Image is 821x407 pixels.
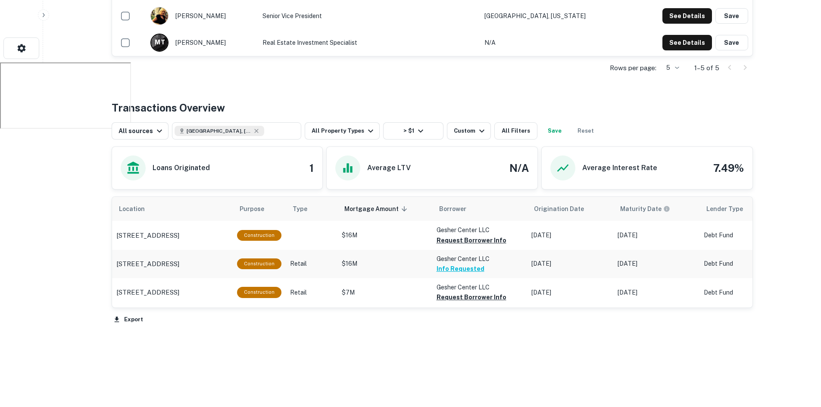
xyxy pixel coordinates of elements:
[116,230,228,241] a: [STREET_ADDRESS]
[155,38,165,47] p: M T
[531,231,609,240] p: [DATE]
[437,292,506,302] button: Request Borrower Info
[116,287,228,298] a: [STREET_ADDRESS]
[454,126,487,136] div: Custom
[660,62,681,74] div: 5
[432,197,527,221] th: Borrower
[119,204,156,214] span: Location
[778,311,821,352] iframe: Chat Widget
[704,259,773,268] p: Debt Fund
[494,122,537,140] button: All Filters
[541,122,568,140] button: Save your search to get updates of matches that match your search criteria.
[151,7,168,25] img: 1517614612970
[699,197,777,221] th: Lender Type
[342,288,428,297] p: $7M
[240,204,275,214] span: Purpose
[439,204,466,214] span: Borrower
[480,3,627,29] td: [GEOGRAPHIC_DATA], [US_STATE]
[704,231,773,240] p: Debt Fund
[480,29,627,56] td: N/A
[293,204,307,214] span: Type
[153,163,210,173] h6: Loans Originated
[112,313,145,326] button: Export
[150,7,254,25] div: [PERSON_NAME]
[112,197,233,221] th: Location
[342,231,428,240] p: $16M
[116,259,179,269] p: [STREET_ADDRESS]
[258,29,480,56] td: Real Estate Investment Specialist
[344,204,410,214] span: Mortgage Amount
[527,197,613,221] th: Origination Date
[620,204,670,214] div: Maturity dates displayed may be estimated. Please contact the lender for the most accurate maturi...
[572,122,599,140] button: Reset
[367,163,411,173] h6: Average LTV
[618,288,695,297] p: [DATE]
[305,122,380,140] button: All Property Types
[531,288,609,297] p: [DATE]
[437,235,506,245] button: Request Borrower Info
[534,204,595,214] span: Origination Date
[233,197,286,221] th: Purpose
[662,35,712,50] button: See Details
[286,197,337,221] th: Type
[613,197,699,221] th: Maturity dates displayed may be estimated. Please contact the lender for the most accurate maturi...
[531,259,609,268] p: [DATE]
[618,259,695,268] p: [DATE]
[662,8,712,24] button: See Details
[116,259,228,269] a: [STREET_ADDRESS]
[437,283,523,292] p: Gesher Center LLC
[610,63,656,73] p: Rows per page:
[258,3,480,29] td: Senior Vice President
[694,63,719,73] p: 1–5 of 5
[290,259,333,268] p: Retail
[706,204,743,214] span: Lender Type
[509,160,529,176] h4: N/A
[337,197,432,221] th: Mortgage Amount
[112,122,169,140] button: All sources
[620,204,681,214] span: Maturity dates displayed may be estimated. Please contact the lender for the most accurate maturi...
[437,254,523,264] p: Gesher Center LLC
[704,288,773,297] p: Debt Fund
[187,127,251,135] span: [GEOGRAPHIC_DATA], [GEOGRAPHIC_DATA], [GEOGRAPHIC_DATA]
[713,160,744,176] h4: 7.49%
[290,288,333,297] p: Retail
[342,259,428,268] p: $16M
[116,230,179,241] p: [STREET_ADDRESS]
[582,163,657,173] h6: Average Interest Rate
[715,35,748,50] button: Save
[237,258,281,269] div: This loan purpose was for construction
[112,100,225,115] h4: Transactions Overview
[237,287,281,298] div: This loan purpose was for construction
[437,264,484,274] button: Info Requested
[620,204,662,214] h6: Maturity Date
[150,34,254,52] div: [PERSON_NAME]
[112,197,752,307] div: scrollable content
[618,231,695,240] p: [DATE]
[237,230,281,241] div: This loan purpose was for construction
[383,122,443,140] button: > $1
[119,126,165,136] div: All sources
[116,287,179,298] p: [STREET_ADDRESS]
[447,122,491,140] button: Custom
[437,225,523,235] p: Gesher Center LLC
[309,160,314,176] h4: 1
[715,8,748,24] button: Save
